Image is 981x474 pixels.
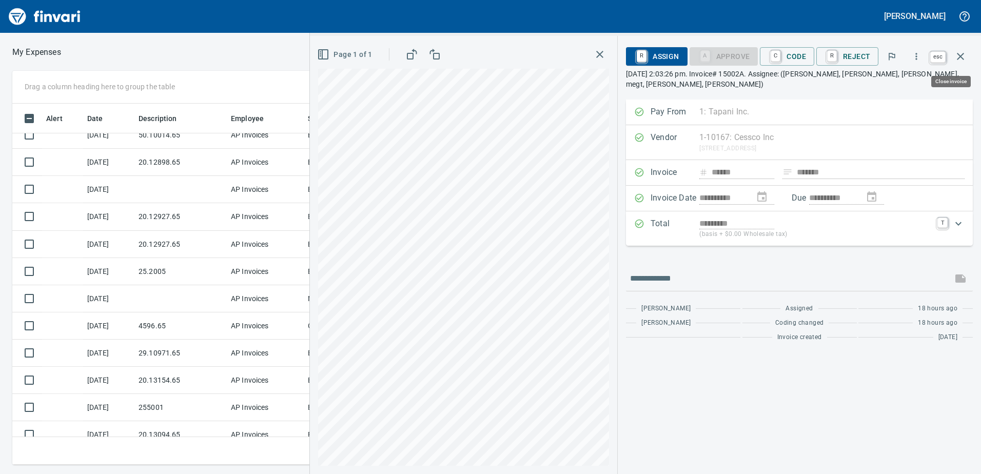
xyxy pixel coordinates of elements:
td: [DATE] [83,149,134,176]
a: R [827,50,837,62]
td: Exported [304,122,381,149]
td: 29.10971.65 [134,340,227,367]
td: 25.2005 [134,258,227,285]
td: AP Invoices [227,203,304,230]
td: Exported [304,231,381,258]
span: Description [139,112,190,125]
span: Employee [231,112,277,125]
td: AP Invoices [227,285,304,312]
td: [DATE] [83,340,134,367]
td: [DATE] [83,312,134,340]
span: Page 1 of 1 [319,48,372,61]
span: Date [87,112,116,125]
td: Exported [304,258,381,285]
a: R [637,50,646,62]
td: [DATE] [83,421,134,448]
div: Coding Required [690,51,758,60]
button: RAssign [626,47,687,66]
span: Description [139,112,177,125]
td: [DATE] [83,394,134,421]
span: 18 hours ago [918,304,957,314]
td: Exported [304,394,381,421]
td: AP Invoices [227,394,304,421]
nav: breadcrumb [12,46,61,58]
span: Code [768,48,806,65]
span: [DATE] [938,332,957,343]
a: C [771,50,780,62]
td: 20.13154.65 [134,367,227,394]
td: [DATE] [83,203,134,230]
td: 20.12927.65 [134,231,227,258]
td: AP Invoices [227,258,304,285]
p: My Expenses [12,46,61,58]
td: 20.13094.65 [134,421,227,448]
div: Expand [626,211,973,246]
a: T [937,218,948,228]
td: [DATE] [83,122,134,149]
td: AP Invoices [227,122,304,149]
td: Exported [304,176,381,203]
button: [PERSON_NAME] [881,8,948,24]
td: Exported [304,203,381,230]
td: [DATE] [83,258,134,285]
td: AP Invoices [227,149,304,176]
span: Status [308,112,329,125]
td: AP Invoices [227,312,304,340]
td: 4596.65 [134,312,227,340]
span: Reject [825,48,870,65]
span: 18 hours ago [918,318,957,328]
td: Not-Reviewed [304,285,381,312]
span: Date [87,112,103,125]
a: esc [930,51,946,63]
td: 255001 [134,394,227,421]
button: Flag [880,45,903,68]
td: 20.12927.65 [134,203,227,230]
span: Assign [634,48,679,65]
td: Exported [304,149,381,176]
td: AP Invoices [227,367,304,394]
td: [DATE] [83,367,134,394]
p: [DATE] 2:03:26 pm. Invoice# 15002A. Assignee: ([PERSON_NAME], [PERSON_NAME], [PERSON_NAME], megt,... [626,69,973,89]
td: [DATE] [83,176,134,203]
button: Page 1 of 1 [315,45,376,64]
td: AP Invoices [227,176,304,203]
td: AP Invoices [227,340,304,367]
td: AP Invoices [227,231,304,258]
td: Exported [304,367,381,394]
td: [DATE] [83,231,134,258]
span: [PERSON_NAME] [641,318,691,328]
p: (basis + $0.00 Wholesale tax) [699,229,931,240]
button: RReject [816,47,878,66]
td: 50.10014.65 [134,122,227,149]
span: Employee [231,112,264,125]
td: [DATE] [83,285,134,312]
span: Alert [46,112,76,125]
p: Total [651,218,699,240]
span: Status [308,112,343,125]
img: Finvari [6,4,83,29]
span: Alert [46,112,63,125]
td: Complete [304,312,381,340]
span: Assigned [786,304,813,314]
h5: [PERSON_NAME] [884,11,946,22]
td: AP Invoices [227,421,304,448]
span: This records your message into the invoice and notifies anyone mentioned [948,266,973,291]
span: Invoice created [777,332,822,343]
td: Exported [304,340,381,367]
button: More [905,45,928,68]
td: 20.12898.65 [134,149,227,176]
p: Drag a column heading here to group the table [25,82,175,92]
td: Exported [304,421,381,448]
button: CCode [760,47,814,66]
span: Coding changed [775,318,824,328]
span: [PERSON_NAME] [641,304,691,314]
